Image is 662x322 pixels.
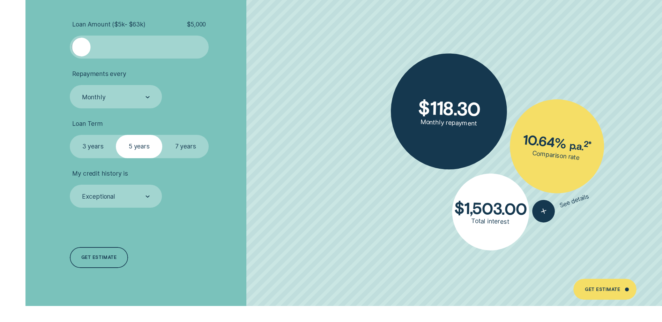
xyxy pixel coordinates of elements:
[72,70,126,78] span: Repayments every
[529,185,593,226] button: See details
[72,170,128,177] span: My credit history is
[70,247,128,268] a: Get estimate
[72,21,145,28] span: Loan Amount ( $5k - $63k )
[72,120,103,128] span: Loan Term
[187,21,206,28] span: $ 5,000
[116,135,162,158] label: 5 years
[82,93,106,101] div: Monthly
[82,193,115,200] div: Exceptional
[559,192,590,209] span: See details
[162,135,209,158] label: 7 years
[573,279,637,300] a: Get Estimate
[70,135,116,158] label: 3 years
